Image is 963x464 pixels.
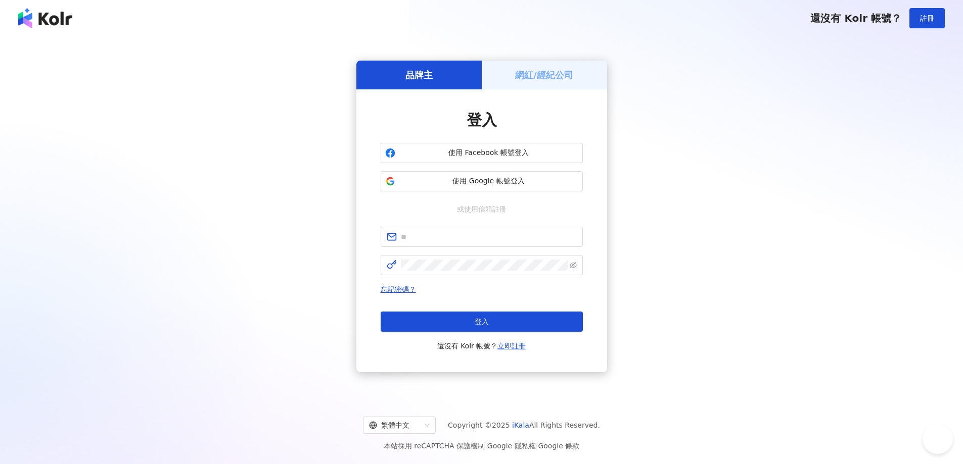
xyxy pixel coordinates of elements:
[448,419,600,431] span: Copyright © 2025 All Rights Reserved.
[538,442,579,450] a: Google 條款
[437,340,526,352] span: 還沒有 Kolr 帳號？
[405,69,433,81] h5: 品牌主
[381,285,416,293] a: 忘記密碼？
[497,342,526,350] a: 立即註冊
[381,171,583,191] button: 使用 Google 帳號登入
[485,442,487,450] span: |
[923,424,953,454] iframe: Help Scout Beacon - Open
[920,14,934,22] span: 註冊
[381,143,583,163] button: 使用 Facebook 帳號登入
[536,442,538,450] span: |
[369,417,421,433] div: 繁體中文
[399,148,578,158] span: 使用 Facebook 帳號登入
[381,312,583,332] button: 登入
[475,318,489,326] span: 登入
[487,442,536,450] a: Google 隱私權
[909,8,945,28] button: 註冊
[450,203,514,215] span: 或使用信箱註冊
[467,111,497,129] span: 登入
[399,176,578,186] span: 使用 Google 帳號登入
[810,12,901,24] span: 還沒有 Kolr 帳號？
[515,69,573,81] h5: 網紅/經紀公司
[512,421,529,429] a: iKala
[570,262,577,269] span: eye-invisible
[384,440,579,452] span: 本站採用 reCAPTCHA 保護機制
[18,8,72,28] img: logo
